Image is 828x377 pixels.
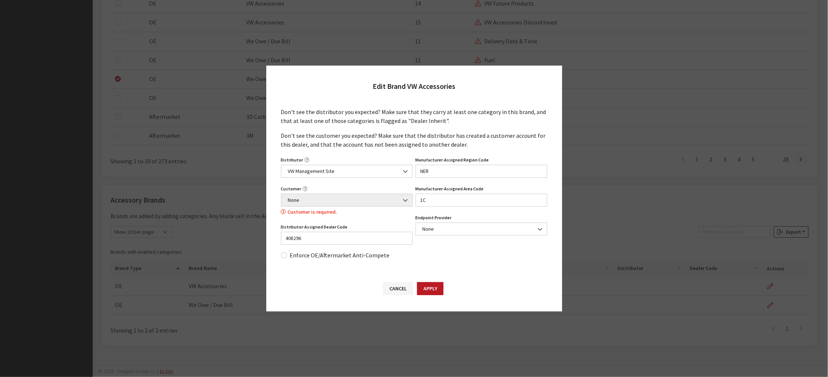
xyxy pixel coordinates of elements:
input: 12345AR [281,232,413,245]
label: Endpoint Provider [416,214,452,221]
span: VW Management Site [281,165,413,178]
h2: Edit Brand VW Accessories [373,80,455,92]
span: None [416,223,547,236]
span: None [286,196,408,204]
button: Cancel [383,282,413,295]
input: 123AE [416,165,547,178]
span: Customer is required. [288,208,337,215]
label: Customer [281,186,301,192]
span: None [281,194,413,207]
label: Manufacturer-Assigned Area Code [416,186,484,192]
label: Enforce OE/Aftermarket Anti-Compete [290,251,390,260]
span: VW Management Site [286,167,408,175]
label: Manufacturer-Assigned Region Code [416,157,489,163]
span: None [420,225,542,233]
label: Distributor-Assigned Dealer Code [281,224,348,230]
p: Don't see the customer you expected? Make sure that the distributor has created a customer accoun... [281,131,547,149]
input: Houston [416,194,547,207]
label: Distributor [281,157,303,163]
button: Apply [417,282,443,295]
p: Don't see the distributor you expected? Make sure that they carry at least one category in this b... [281,107,547,125]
